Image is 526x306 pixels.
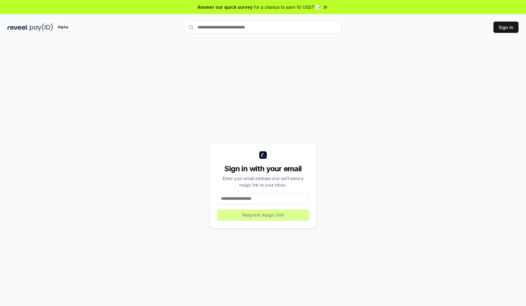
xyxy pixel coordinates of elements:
[198,4,253,10] span: Answer our quick survey
[217,175,309,188] div: Enter your email address and we’ll send a magic link to your inbox.
[8,23,28,31] img: reveel_dark
[254,4,321,10] span: for a chance to earn 10 USDT 📝
[54,23,72,31] div: Alpha
[493,22,518,33] button: Sign In
[259,151,267,159] img: logo_small
[30,23,53,31] img: pay_id
[217,164,309,174] div: Sign in with your email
